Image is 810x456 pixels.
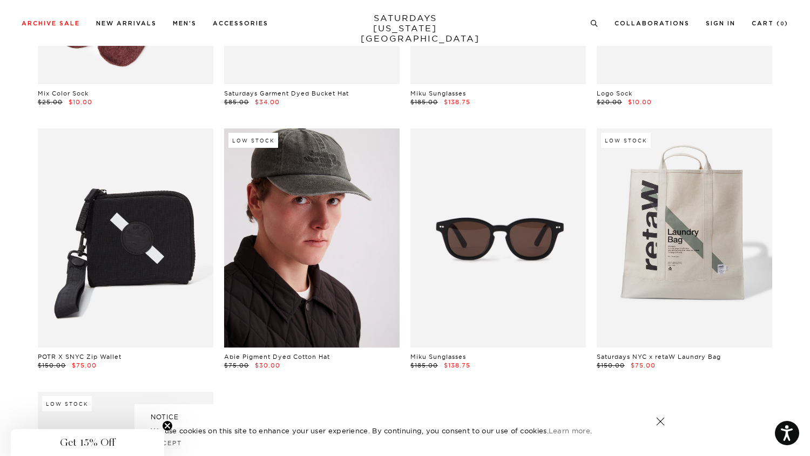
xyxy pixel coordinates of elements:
[255,98,280,106] span: $34.00
[444,98,470,106] span: $138.75
[255,362,280,369] span: $30.00
[597,362,625,369] span: $150.00
[69,98,92,106] span: $10.00
[615,21,690,26] a: Collaborations
[706,21,735,26] a: Sign In
[38,362,66,369] span: $150.00
[224,362,249,369] span: $75.00
[173,21,197,26] a: Men's
[38,353,122,360] a: POTR X SNYC Zip Wallet
[151,425,621,436] p: We use cookies on this site to enhance your user experience. By continuing, you consent to our us...
[38,98,63,106] span: $25.00
[22,21,80,26] a: Archive Sale
[361,13,450,44] a: SATURDAYS[US_STATE][GEOGRAPHIC_DATA]
[228,133,278,148] div: Low Stock
[597,90,632,97] a: Logo Sock
[224,98,249,106] span: $85.00
[224,353,330,360] a: Abie Pigment Dyed Cotton Hat
[597,353,721,360] a: Saturdays NYC x retaW Laundry Bag
[60,436,115,449] span: Get 15% Off
[38,90,89,97] a: Mix Color Sock
[444,362,470,369] span: $138.75
[162,420,173,431] button: Close teaser
[11,429,164,456] div: Get 15% OffClose teaser
[410,353,466,360] a: Miku Sunglasses
[410,98,438,106] span: $185.00
[151,439,182,447] a: Accept
[628,98,652,106] span: $10.00
[549,426,590,435] a: Learn more
[597,98,622,106] span: $20.00
[631,362,656,369] span: $75.00
[410,90,466,97] a: Miku Sunglasses
[601,133,651,148] div: Low Stock
[780,22,785,26] small: 0
[224,90,349,97] a: Saturdays Garment Dyed Bucket Hat
[752,21,788,26] a: Cart (0)
[213,21,268,26] a: Accessories
[410,362,438,369] span: $185.00
[42,396,92,411] div: Low Stock
[72,362,97,369] span: $75.00
[151,412,659,422] h5: NOTICE
[96,21,157,26] a: New Arrivals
